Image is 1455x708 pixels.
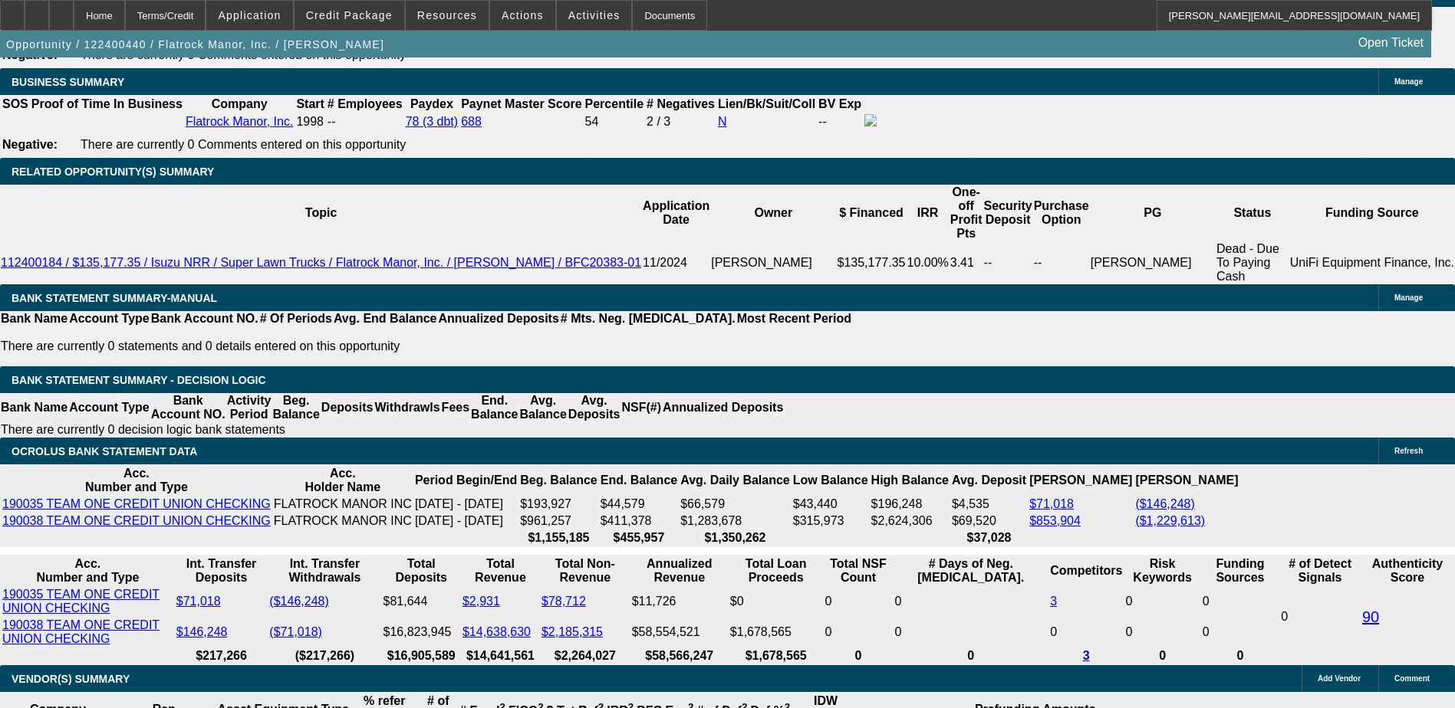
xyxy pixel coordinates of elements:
[557,1,632,30] button: Activities
[1280,556,1360,585] th: # of Detect Signals
[632,625,727,639] div: $58,554,521
[12,76,124,88] span: BUSINESS SUMMARY
[647,115,715,129] div: 2 / 3
[463,595,500,608] a: $2,931
[1202,556,1279,585] th: Funding Sources
[1124,648,1200,664] th: 0
[150,393,226,422] th: Bank Account NO.
[729,648,823,664] th: $1,678,565
[12,166,214,178] span: RELATED OPPORTUNITY(S) SUMMARY
[417,9,477,21] span: Resources
[462,648,539,664] th: $14,641,561
[600,513,678,529] td: $411,378
[186,115,294,128] a: Flatrock Manor, Inc.
[1049,618,1123,647] td: 0
[825,587,893,616] td: 0
[1090,241,1216,284] td: [PERSON_NAME]
[519,497,597,512] td: $193,927
[951,530,1027,546] th: $37,028
[1134,466,1239,495] th: [PERSON_NAME]
[295,113,324,130] td: 1998
[176,648,268,664] th: $217,266
[333,311,438,326] th: Avg. End Balance
[729,556,823,585] th: Total Loan Proceeds
[269,625,322,638] a: ($71,018)
[647,97,715,110] b: # Negatives
[1394,674,1430,683] span: Comment
[837,185,907,241] th: $ Financed
[729,618,823,647] td: $1,678,565
[1202,618,1279,647] td: 0
[1050,595,1057,608] a: 3
[600,497,678,512] td: $44,579
[414,497,518,512] td: [DATE] - [DATE]
[6,38,384,51] span: Opportunity / 122400440 / Flatrock Manor, Inc. / [PERSON_NAME]
[212,97,268,110] b: Company
[662,393,784,422] th: Annualized Deposits
[272,393,320,422] th: Beg. Balance
[541,556,630,585] th: Total Non-Revenue
[864,114,877,126] img: facebook-icon.png
[680,513,791,529] td: $1,283,678
[2,497,271,510] a: 190035 TEAM ONE CREDIT UNION CHECKING
[502,9,544,21] span: Actions
[374,393,440,422] th: Withdrawls
[518,393,567,422] th: Avg. Balance
[176,556,268,585] th: Int. Transfer Deposits
[871,466,950,495] th: High Balance
[585,97,644,110] b: Percentile
[12,292,217,304] span: BANK STATEMENT SUMMARY-MANUAL
[680,497,791,512] td: $66,579
[519,530,597,546] th: $1,155,185
[461,115,482,128] a: 688
[1,339,851,353] p: There are currently 0 statements and 0 details entered on this opportunity
[837,241,907,284] td: $135,177.35
[296,97,324,110] b: Start
[321,393,374,422] th: Deposits
[1124,556,1200,585] th: Risk Keywords
[600,466,678,495] th: End. Balance
[542,625,603,638] a: $2,185,315
[273,513,413,529] td: FLATROCK MANOR INC
[463,625,531,638] a: $14,638,630
[414,466,518,495] th: Period Begin/End
[1090,185,1216,241] th: PG
[631,556,728,585] th: Annualized Revenue
[306,9,393,21] span: Credit Package
[729,587,823,616] td: $0
[894,587,1048,616] td: 0
[585,115,644,129] div: 54
[907,185,950,241] th: IRR
[951,513,1027,529] td: $69,520
[273,466,413,495] th: Acc. Holder Name
[1318,674,1361,683] span: Add Vendor
[268,556,380,585] th: Int. Transfer Withdrawals
[718,115,727,128] a: N
[218,9,281,21] span: Application
[871,497,950,512] td: $196,248
[818,113,862,130] td: --
[631,648,728,664] th: $58,566,247
[1289,241,1455,284] td: UniFi Equipment Finance, Inc.
[894,556,1048,585] th: # Days of Neg. [MEDICAL_DATA].
[541,648,630,664] th: $2,264,027
[642,185,710,241] th: Application Date
[792,466,869,495] th: Low Balance
[951,466,1027,495] th: Avg. Deposit
[950,241,983,284] td: 3.41
[461,97,581,110] b: Paynet Master Score
[12,673,130,685] span: VENDOR(S) SUMMARY
[718,97,815,110] b: Lien/Bk/Suit/Coll
[406,115,458,128] a: 78 (3 dbt)
[12,445,197,457] span: OCROLUS BANK STATEMENT DATA
[462,556,539,585] th: Total Revenue
[1083,649,1090,662] a: 3
[2,556,174,585] th: Acc. Number and Type
[950,185,983,241] th: One-off Profit Pts
[632,595,727,608] div: $11,726
[825,618,893,647] td: 0
[983,241,1033,284] td: --
[2,588,160,615] a: 190035 TEAM ONE CREDIT UNION CHECKING
[983,185,1033,241] th: Security Deposit
[176,595,221,608] a: $71,018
